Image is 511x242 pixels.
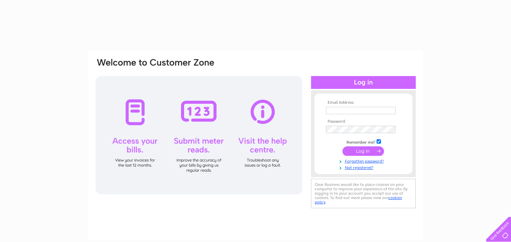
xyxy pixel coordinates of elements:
[311,179,416,208] div: Clear Business would like to place cookies on your computer to improve your experience of the sit...
[324,138,403,145] td: Remember me?
[324,119,403,124] th: Password:
[326,158,403,164] a: Forgotten password?
[342,146,384,156] input: Submit
[324,100,403,105] th: Email Address:
[326,164,403,170] a: Not registered?
[315,195,402,204] a: cookies policy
